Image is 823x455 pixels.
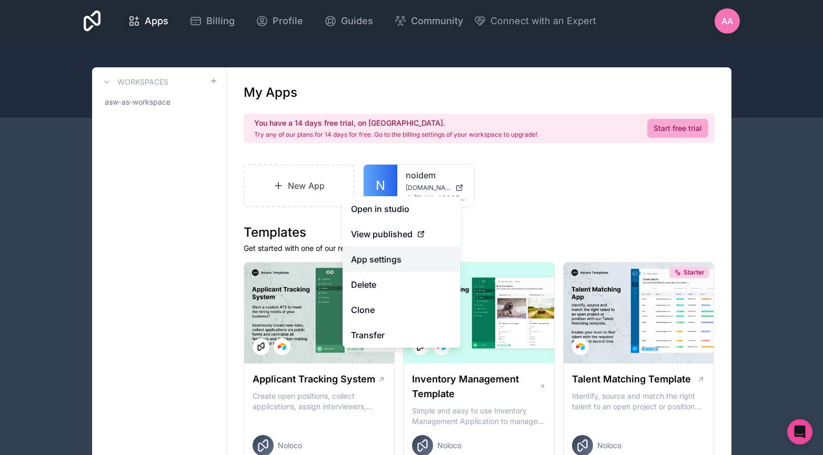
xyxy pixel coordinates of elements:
[343,196,460,221] a: Open in studio
[343,322,460,348] a: Transfer
[101,76,168,88] a: Workspaces
[376,177,385,194] span: N
[412,372,538,401] h1: Inventory Management Template
[316,9,382,33] a: Guides
[117,77,168,87] h3: Workspaces
[414,194,466,203] span: [EMAIL_ADDRESS][DOMAIN_NAME]
[105,97,170,107] span: asw-as-workspace
[343,221,460,247] a: View published
[437,440,461,451] span: Noloco
[253,391,386,412] p: Create open positions, collect applications, assign interviewers, centralise candidate feedback a...
[351,228,413,240] span: View published
[576,342,585,351] img: Airtable Logo
[411,14,463,28] span: Community
[721,15,733,27] span: AA
[343,272,460,297] button: Delete
[244,84,297,101] h1: My Apps
[206,14,235,28] span: Billing
[572,391,706,412] p: Identify, source and match the right talent to an open project or position with our Talent Matchi...
[343,247,460,272] a: App settings
[101,93,218,112] a: asw-as-workspace
[406,169,466,181] a: noidem
[278,342,286,351] img: Airtable Logo
[343,297,460,322] a: Clone
[278,440,302,451] span: Noloco
[247,9,312,33] a: Profile
[597,440,621,451] span: Noloco
[254,130,537,139] p: Try any of our plans for 14 days for free. Go to the billing settings of your workspace to upgrade!
[145,14,168,28] span: Apps
[474,14,596,28] button: Connect with an Expert
[684,268,705,277] span: Starter
[341,14,373,28] span: Guides
[406,184,466,192] a: [DOMAIN_NAME]
[572,372,691,387] h1: Talent Matching Template
[490,14,596,28] span: Connect with an Expert
[254,118,537,128] h2: You have a 14 days free trial, on [GEOGRAPHIC_DATA].
[273,14,303,28] span: Profile
[253,372,375,387] h1: Applicant Tracking System
[647,119,708,138] a: Start free trial
[119,9,177,33] a: Apps
[244,243,715,254] p: Get started with one of our ready-made templates
[244,224,715,241] h1: Templates
[181,9,243,33] a: Billing
[244,164,355,207] a: New App
[787,419,812,444] div: Open Intercom Messenger
[406,184,451,192] span: [DOMAIN_NAME]
[364,165,397,207] a: N
[386,9,471,33] a: Community
[412,406,546,427] p: Simple and easy to use Inventory Management Application to manage your stock, orders and Manufact...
